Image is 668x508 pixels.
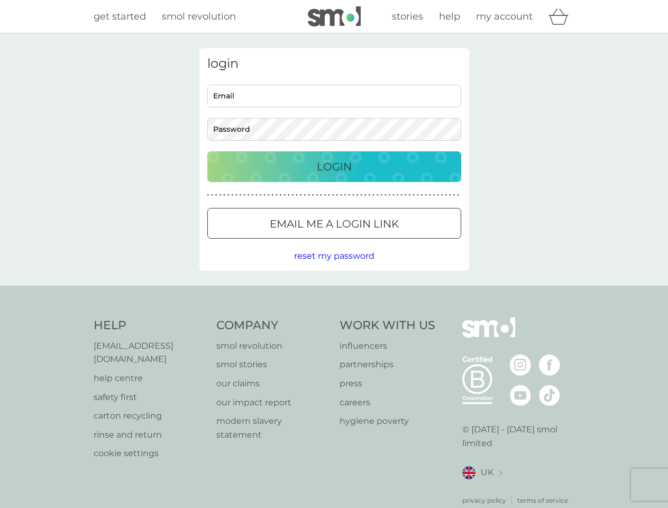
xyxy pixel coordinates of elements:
[548,6,575,27] div: basket
[240,193,242,198] p: ●
[280,193,282,198] p: ●
[385,193,387,198] p: ●
[248,193,250,198] p: ●
[300,193,302,198] p: ●
[340,396,435,410] a: careers
[272,193,274,198] p: ●
[216,358,329,371] p: smol stories
[476,11,533,22] span: my account
[340,414,435,428] a: hygiene poverty
[288,193,290,198] p: ●
[260,193,262,198] p: ●
[94,447,206,460] a: cookie settings
[392,11,423,22] span: stories
[437,193,439,198] p: ●
[449,193,451,198] p: ●
[294,249,374,263] button: reset my password
[340,317,435,334] h4: Work With Us
[316,193,318,198] p: ●
[292,193,294,198] p: ●
[94,11,146,22] span: get started
[94,371,206,385] a: help centre
[215,193,217,198] p: ●
[453,193,455,198] p: ●
[417,193,419,198] p: ●
[216,317,329,334] h4: Company
[340,193,342,198] p: ●
[348,193,350,198] p: ●
[231,193,233,198] p: ●
[377,193,379,198] p: ●
[317,158,352,175] p: Login
[162,9,236,24] a: smol revolution
[320,193,322,198] p: ●
[94,409,206,423] a: carton recycling
[223,193,225,198] p: ●
[397,193,399,198] p: ●
[380,193,382,198] p: ●
[207,151,461,182] button: Login
[425,193,427,198] p: ●
[356,193,359,198] p: ●
[243,193,245,198] p: ●
[162,11,236,22] span: smol revolution
[389,193,391,198] p: ●
[433,193,435,198] p: ●
[445,193,447,198] p: ●
[539,355,560,376] img: visit the smol Facebook page
[211,193,213,198] p: ●
[94,428,206,442] a: rinse and return
[352,193,354,198] p: ●
[308,6,361,26] img: smol
[251,193,253,198] p: ●
[283,193,286,198] p: ●
[409,193,411,198] p: ●
[216,377,329,391] a: our claims
[94,9,146,24] a: get started
[294,251,374,261] span: reset my password
[340,358,435,371] a: partnerships
[308,193,310,198] p: ●
[457,193,459,198] p: ●
[296,193,298,198] p: ●
[207,193,209,198] p: ●
[510,385,531,406] img: visit the smol Youtube page
[216,339,329,353] a: smol revolution
[340,339,435,353] a: influencers
[340,377,435,391] a: press
[235,193,237,198] p: ●
[332,193,334,198] p: ●
[336,193,338,198] p: ●
[462,466,475,479] img: UK flag
[276,193,278,198] p: ●
[462,423,575,450] p: © [DATE] - [DATE] smol limited
[439,9,460,24] a: help
[369,193,371,198] p: ●
[94,339,206,366] a: [EMAIL_ADDRESS][DOMAIN_NAME]
[510,355,531,376] img: visit the smol Instagram page
[364,193,367,198] p: ●
[216,396,329,410] p: our impact report
[304,193,306,198] p: ●
[481,466,493,479] span: UK
[263,193,266,198] p: ●
[216,414,329,441] a: modern slavery statement
[219,193,221,198] p: ●
[270,215,399,232] p: Email me a login link
[324,193,326,198] p: ●
[441,193,443,198] p: ●
[268,193,270,198] p: ●
[372,193,374,198] p: ●
[517,495,568,505] a: terms of service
